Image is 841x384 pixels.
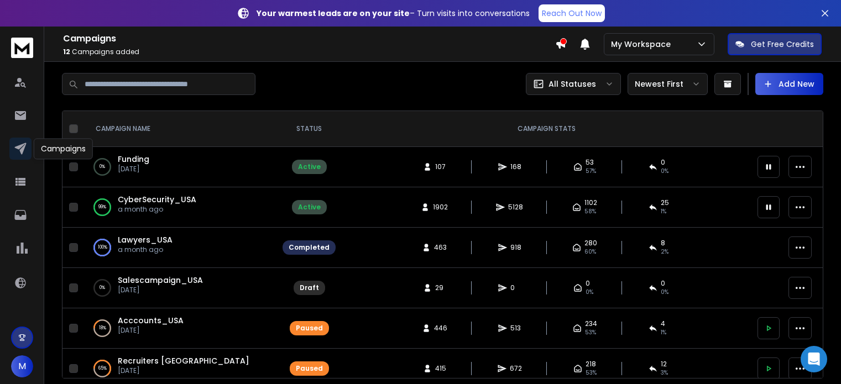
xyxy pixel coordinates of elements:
[585,328,596,337] span: 53 %
[289,243,330,252] div: Completed
[118,234,173,245] a: Lawyers_USA
[82,147,276,187] td: 0%Funding[DATE]
[276,111,342,147] th: STATUS
[801,346,827,372] div: Open Intercom Messenger
[435,364,446,373] span: 415
[661,288,668,297] span: 0%
[118,275,203,286] a: Salescampaign_USA
[98,202,106,213] p: 99 %
[584,198,597,207] span: 1102
[11,355,33,377] button: M
[508,203,523,212] span: 5128
[99,323,106,334] p: 18 %
[661,369,668,377] span: 3 %
[510,243,521,252] span: 918
[100,282,105,293] p: 0 %
[11,38,33,58] img: logo
[82,268,276,308] td: 0%Salescampaign_USA[DATE]
[118,286,203,294] p: [DATE]
[300,283,319,292] div: Draft
[118,205,196,214] p: a month ago
[118,165,149,173] p: [DATE]
[433,203,448,212] span: 1902
[586,288,593,297] span: 0%
[63,48,555,56] p: Campaigns added
[82,111,276,147] th: CAMPAIGN NAME
[542,8,602,19] p: Reach Out Now
[661,239,665,248] span: 8
[296,324,323,333] div: Paused
[434,243,447,252] span: 463
[661,207,666,216] span: 1 %
[118,154,149,165] a: Funding
[661,198,669,207] span: 25
[510,324,521,333] span: 513
[661,279,665,288] span: 0
[584,239,597,248] span: 280
[539,4,605,22] a: Reach Out Now
[661,360,667,369] span: 12
[728,33,822,55] button: Get Free Credits
[611,39,675,50] p: My Workspace
[34,138,93,159] div: Campaigns
[118,194,196,205] a: CyberSecurity_USA
[510,364,522,373] span: 672
[585,319,597,328] span: 234
[296,364,323,373] div: Paused
[82,187,276,228] td: 99%CyberSecurity_USAa month ago
[434,324,447,333] span: 446
[257,8,410,19] strong: Your warmest leads are on your site
[661,319,665,328] span: 4
[586,369,597,377] span: 53 %
[118,326,184,335] p: [DATE]
[98,363,107,374] p: 65 %
[435,283,446,292] span: 29
[257,8,530,19] p: – Turn visits into conversations
[510,162,521,171] span: 168
[584,248,596,256] span: 60 %
[118,366,249,375] p: [DATE]
[98,242,107,253] p: 100 %
[661,328,666,337] span: 1 %
[298,203,321,212] div: Active
[435,162,446,171] span: 107
[510,283,521,292] span: 0
[549,78,596,90] p: All Statuses
[118,315,184,326] a: Acccounts_USA
[586,279,590,288] span: 0
[584,207,596,216] span: 58 %
[63,47,70,56] span: 12
[298,162,321,171] div: Active
[586,360,596,369] span: 218
[82,228,276,268] td: 100%Lawyers_USAa month ago
[586,167,596,176] span: 57 %
[661,167,668,176] span: 0 %
[118,245,173,254] p: a month ago
[100,161,105,172] p: 0 %
[661,248,668,256] span: 2 %
[82,308,276,349] td: 18%Acccounts_USA[DATE]
[118,355,249,366] a: Recruiters [GEOGRAPHIC_DATA]
[63,32,555,45] h1: Campaigns
[342,111,751,147] th: CAMPAIGN STATS
[586,158,594,167] span: 53
[628,73,708,95] button: Newest First
[755,73,823,95] button: Add New
[661,158,665,167] span: 0
[751,39,814,50] p: Get Free Credits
